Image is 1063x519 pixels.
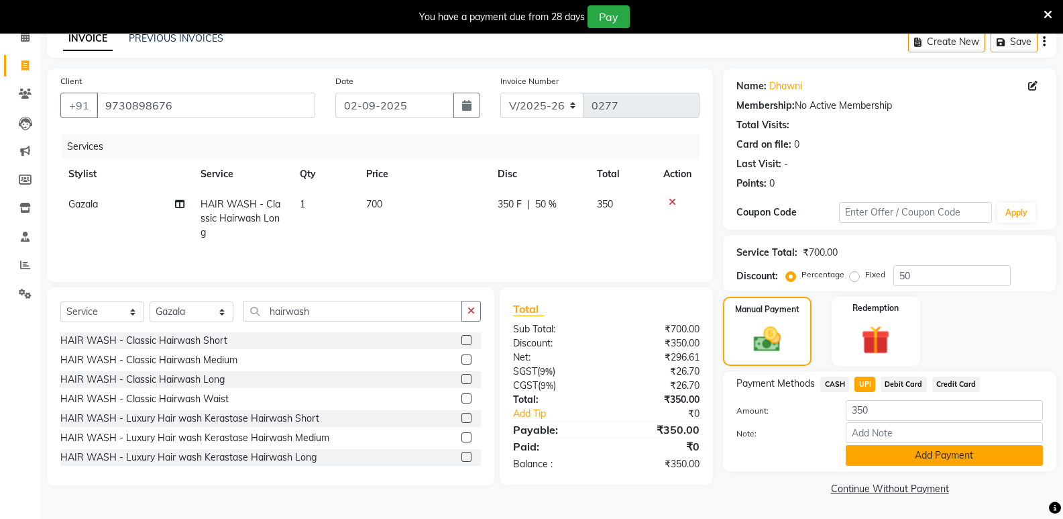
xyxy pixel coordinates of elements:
[358,159,490,189] th: Price
[541,380,553,391] span: 9%
[60,373,225,387] div: HAIR WASH - Classic Hairwash Long
[503,336,606,350] div: Discount:
[820,377,849,392] span: CASH
[769,177,775,191] div: 0
[503,407,624,421] a: Add Tip
[63,27,113,51] a: INVOICE
[846,422,1043,443] input: Add Note
[60,431,329,445] div: HAIR WASH - Luxury Hair wash Kerastase Hairwash Medium
[60,392,229,406] div: HAIR WASH - Classic Hairwash Waist
[60,93,98,118] button: +91
[794,138,799,152] div: 0
[745,324,789,355] img: _cash.svg
[624,407,710,421] div: ₹0
[490,159,589,189] th: Disc
[540,366,553,377] span: 9%
[854,377,875,392] span: UPI
[589,159,655,189] th: Total
[606,422,710,438] div: ₹350.00
[606,438,710,455] div: ₹0
[60,412,319,426] div: HAIR WASH - Luxury Hair wash Kerastase Hairwash Short
[908,32,985,52] button: Create New
[606,365,710,379] div: ₹26.70
[243,301,462,322] input: Search or Scan
[60,75,82,87] label: Client
[513,302,544,316] span: Total
[606,350,710,365] div: ₹296.61
[503,350,606,365] div: Net:
[201,198,280,238] span: HAIR WASH - Classic Hairwash Long
[736,157,781,171] div: Last Visit:
[335,75,353,87] label: Date
[62,134,710,159] div: Services
[801,269,844,281] label: Percentage
[736,79,767,93] div: Name:
[300,198,305,210] span: 1
[60,451,317,465] div: HAIR WASH - Luxury Hair wash Kerastase Hairwash Long
[736,246,797,260] div: Service Total:
[97,93,315,118] input: Search by Name/Mobile/Email/Code
[606,457,710,471] div: ₹350.00
[736,99,1043,113] div: No Active Membership
[735,303,799,316] label: Manual Payment
[997,203,1036,223] button: Apply
[846,445,1043,466] button: Add Payment
[129,32,223,44] a: PREVIOUS INVOICES
[503,393,606,407] div: Total:
[366,198,382,210] span: 700
[535,197,557,211] span: 50 %
[419,10,585,24] div: You have a payment due from 28 days
[769,79,802,93] a: Dhawni
[498,197,522,211] span: 350 F
[736,377,815,391] span: Payment Methods
[726,405,835,417] label: Amount:
[513,365,537,377] span: SGST
[527,197,530,211] span: |
[839,202,992,223] input: Enter Offer / Coupon Code
[500,75,559,87] label: Invoice Number
[513,379,538,391] span: CGST
[503,422,606,438] div: Payable:
[803,246,838,260] div: ₹700.00
[736,118,789,132] div: Total Visits:
[736,269,778,283] div: Discount:
[292,159,358,189] th: Qty
[68,198,98,210] span: Gazala
[503,379,606,393] div: ( )
[881,377,927,392] span: Debit Card
[846,400,1043,421] input: Amount
[784,157,788,171] div: -
[503,322,606,336] div: Sub Total:
[606,336,710,350] div: ₹350.00
[503,457,606,471] div: Balance :
[736,138,791,152] div: Card on file:
[852,322,899,358] img: _gift.svg
[726,482,1054,496] a: Continue Without Payment
[606,379,710,393] div: ₹26.70
[726,428,835,440] label: Note:
[60,159,192,189] th: Stylist
[852,302,899,314] label: Redemption
[932,377,981,392] span: Credit Card
[503,438,606,455] div: Paid:
[606,322,710,336] div: ₹700.00
[606,393,710,407] div: ₹350.00
[597,198,613,210] span: 350
[60,334,227,348] div: HAIR WASH - Classic Hairwash Short
[736,99,795,113] div: Membership:
[736,205,838,220] div: Coupon Code
[503,365,606,379] div: ( )
[588,5,630,28] button: Pay
[736,177,767,191] div: Points:
[991,32,1038,52] button: Save
[60,353,237,367] div: HAIR WASH - Classic Hairwash Medium
[865,269,885,281] label: Fixed
[192,159,292,189] th: Service
[655,159,700,189] th: Action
